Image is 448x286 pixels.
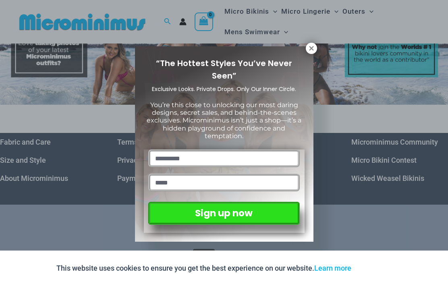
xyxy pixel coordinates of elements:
button: Sign up now [148,202,299,225]
button: Close [306,43,317,54]
span: Exclusive Looks. Private Drops. Only Our Inner Circle. [152,85,296,93]
p: This website uses cookies to ensure you get the best experience on our website. [56,262,351,274]
span: “The Hottest Styles You’ve Never Seen” [156,58,292,81]
a: Learn more [314,264,351,272]
span: You’re this close to unlocking our most daring designs, secret sales, and behind-the-scenes exclu... [147,101,301,140]
button: Accept [357,259,392,278]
